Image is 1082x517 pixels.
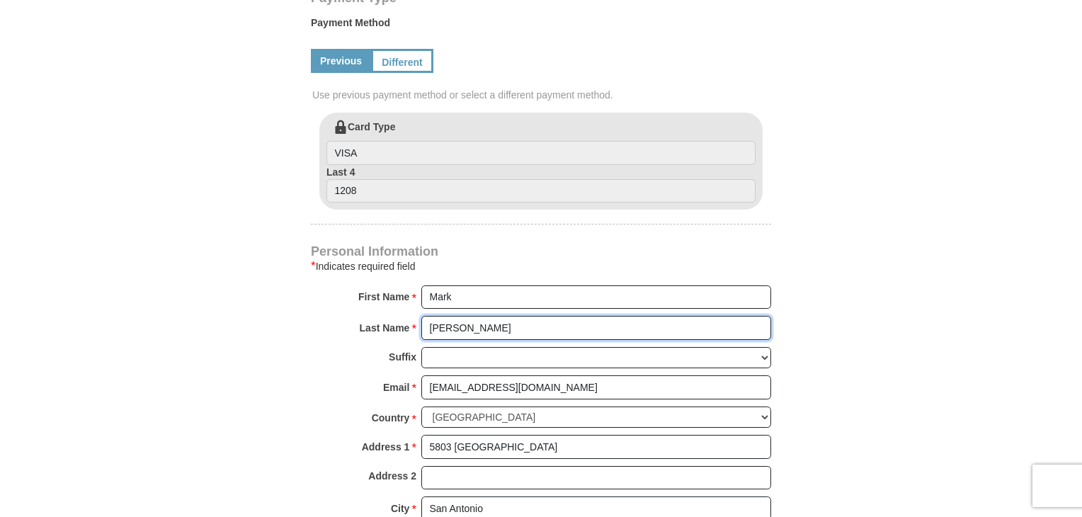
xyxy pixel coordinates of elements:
[372,408,410,428] strong: Country
[311,16,771,37] label: Payment Method
[358,287,409,307] strong: First Name
[311,49,371,73] a: Previous
[311,258,771,275] div: Indicates required field
[311,246,771,257] h4: Personal Information
[360,318,410,338] strong: Last Name
[326,179,756,203] input: Last 4
[383,377,409,397] strong: Email
[326,120,756,165] label: Card Type
[362,437,410,457] strong: Address 1
[389,347,416,367] strong: Suffix
[368,466,416,486] strong: Address 2
[326,165,756,203] label: Last 4
[371,49,433,73] a: Different
[326,141,756,165] input: Card Type
[312,88,773,102] span: Use previous payment method or select a different payment method.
